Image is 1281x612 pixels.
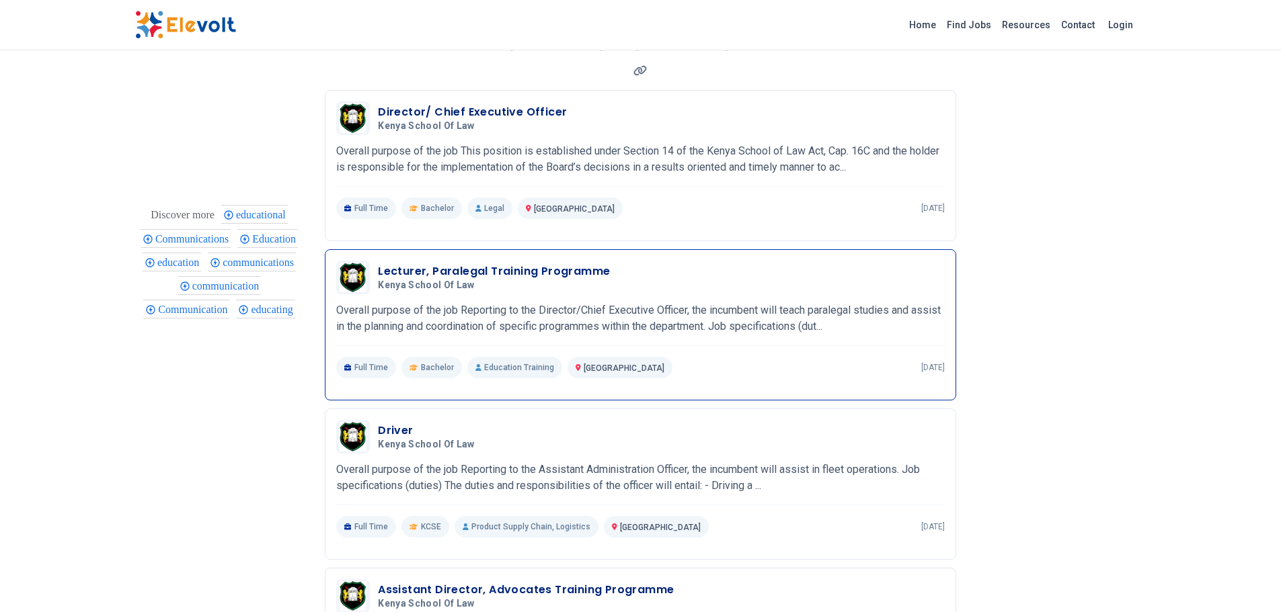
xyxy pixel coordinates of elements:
[378,439,475,451] span: Kenya School of Law
[904,14,941,36] a: Home
[340,263,366,292] img: Kenya School of Law
[178,276,262,295] div: communication
[421,521,441,532] span: KCSE
[208,253,296,271] div: communications
[941,14,997,36] a: Find Jobs
[921,521,945,532] p: [DATE]
[978,60,1147,464] iframe: Advertisement
[378,279,475,292] span: Kenya School of Law
[997,14,1056,36] a: Resources
[336,143,945,175] p: Overall purpose of the job This position is established under Section 14 of the Kenya School of L...
[921,362,945,373] p: [DATE]
[158,304,231,315] span: Communication
[378,598,475,610] span: Kenya School of Law
[1100,11,1141,38] a: Login
[336,462,945,494] p: Overall purpose of the job Reporting to the Assistant Administration Officer, the incumbent will ...
[421,203,454,214] span: Bachelor
[336,198,396,219] p: Full Time
[336,261,945,378] a: Kenya School of LawLecturer, Paralegal Training ProgrammeKenya School of LawOverall purpose of th...
[151,206,215,224] div: These are topics related to the article that might interest you
[378,582,674,598] h3: Assistant Director, Advocates Training Programme
[135,11,236,39] img: Elevolt
[236,300,295,318] div: educating
[378,263,610,279] h3: Lecturer, Paralegal Training Programme
[336,420,945,537] a: Kenya School of LawDriverKenya School of LawOverall purpose of the job Reporting to the Assistant...
[421,362,454,373] span: Bachelor
[336,302,945,335] p: Overall purpose of the job Reporting to the Director/Chief Executive Officer, the incumbent will ...
[455,516,598,537] p: Product Supply Chain, Logistics
[143,253,201,271] div: education
[340,103,366,132] img: Kenya School of Law
[157,257,203,268] span: education
[336,101,945,219] a: Kenya School of LawDirector/ Chief Executive OfficerKenya School of LawOverall purpose of the job...
[1056,14,1100,36] a: Contact
[143,300,229,318] div: Communication
[192,280,264,292] span: communication
[155,233,233,245] span: Communications
[336,357,396,378] p: Full Time
[378,120,475,132] span: Kenya School of Law
[141,229,231,248] div: Communications
[340,581,366,610] img: Kenya School of Law
[252,233,300,245] span: Education
[336,516,396,537] p: Full Time
[378,104,567,120] h3: Director/ Chief Executive Officer
[221,205,288,224] div: educational
[223,257,298,268] span: communications
[340,422,366,451] img: Kenya School of Law
[921,203,945,214] p: [DATE]
[534,204,615,214] span: [GEOGRAPHIC_DATA]
[620,523,701,532] span: [GEOGRAPHIC_DATA]
[378,423,480,439] h3: Driver
[237,229,298,248] div: Education
[467,198,512,219] p: Legal
[236,209,290,220] span: educational
[467,357,562,378] p: Education Training
[251,304,297,315] span: educating
[584,363,664,373] span: [GEOGRAPHIC_DATA]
